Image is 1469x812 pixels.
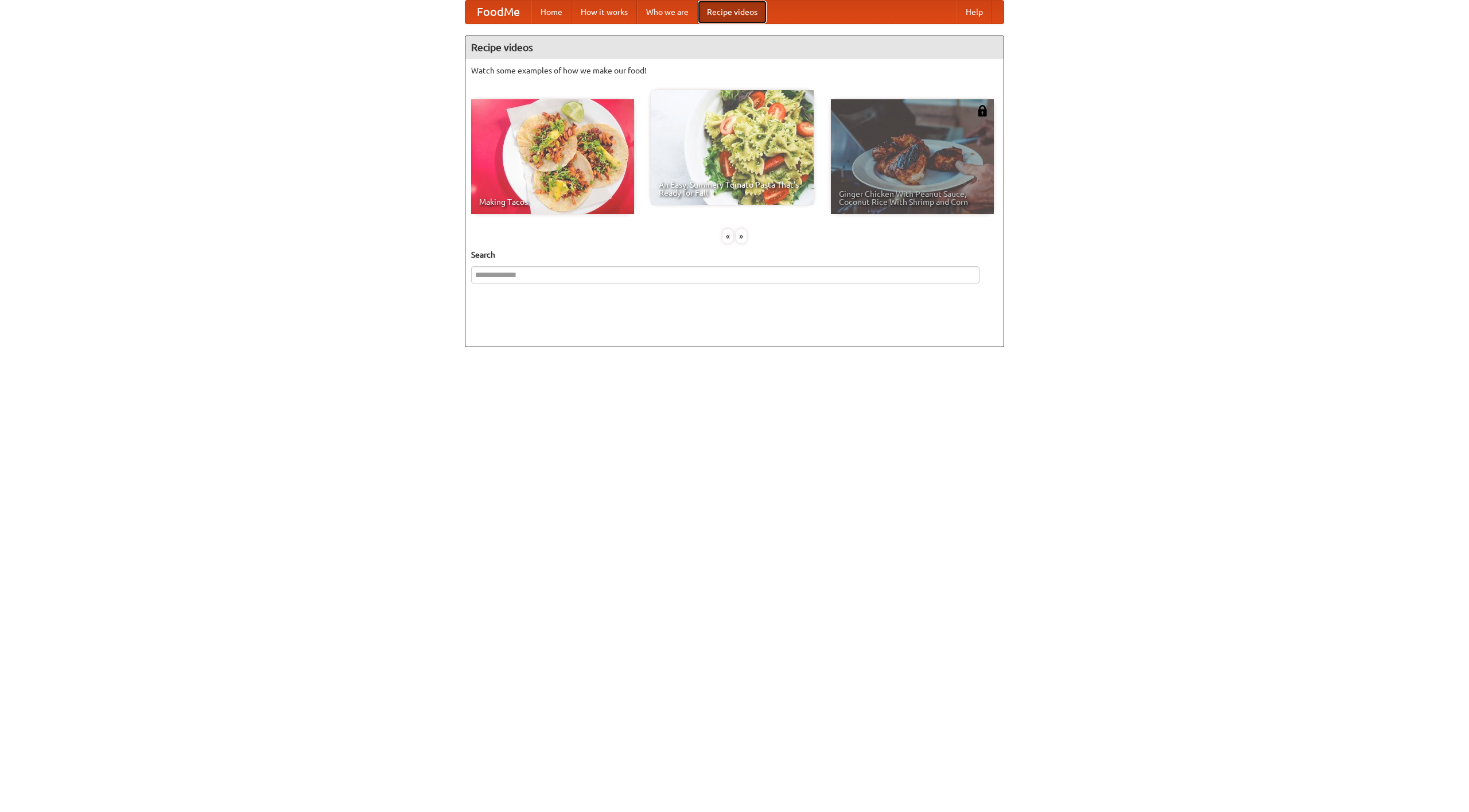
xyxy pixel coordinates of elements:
a: Who we are [637,1,698,24]
a: FoodMe [465,1,531,24]
img: 483408.png [977,105,988,116]
h4: Recipe videos [465,36,1004,59]
a: Help [957,1,992,24]
h5: Search [471,249,998,261]
a: Recipe videos [698,1,767,24]
div: » [736,229,747,243]
a: How it works [572,1,637,24]
a: Home [531,1,572,24]
p: Watch some examples of how we make our food! [471,65,998,76]
span: An Easy, Summery Tomato Pasta That's Ready for Fall [659,181,806,197]
div: « [722,229,733,243]
span: Making Tacos [479,198,626,206]
a: Making Tacos [471,99,634,214]
a: An Easy, Summery Tomato Pasta That's Ready for Fall [651,90,814,205]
